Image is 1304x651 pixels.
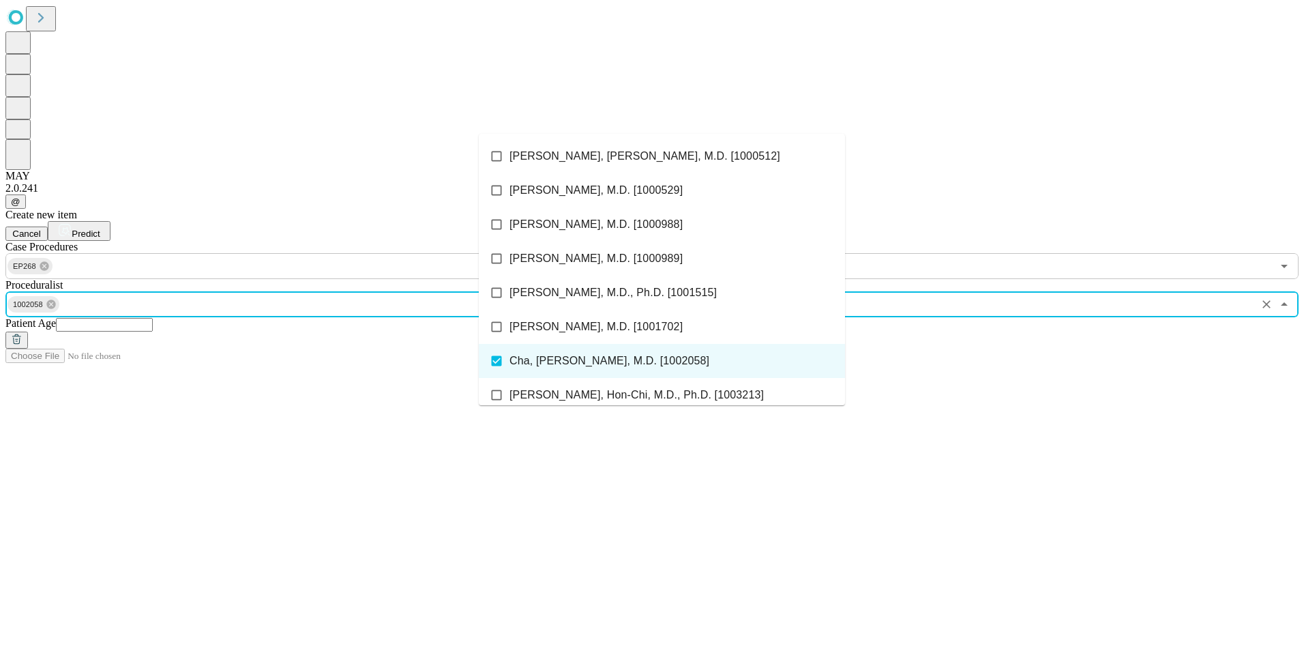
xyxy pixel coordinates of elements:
div: MAY [5,170,1299,182]
span: Cancel [12,229,41,239]
span: Scheduled Procedure [5,241,78,252]
span: [PERSON_NAME], Hon-Chi, M.D., Ph.D. [1003213] [509,387,764,403]
span: [PERSON_NAME], M.D. [1000529] [509,182,683,199]
button: Open [1275,257,1294,276]
span: [PERSON_NAME], M.D., Ph.D. [1001515] [509,285,717,301]
div: EP268 [8,258,53,274]
button: Cancel [5,227,48,241]
span: Patient Age [5,317,56,329]
span: Proceduralist [5,279,63,291]
span: [PERSON_NAME], M.D. [1001702] [509,319,683,335]
button: @ [5,194,26,209]
span: [PERSON_NAME], [PERSON_NAME], M.D. [1000512] [509,148,780,164]
span: [PERSON_NAME], M.D. [1000988] [509,216,683,233]
span: [PERSON_NAME], M.D. [1000989] [509,250,683,267]
span: Cha, [PERSON_NAME], M.D. [1002058] [509,353,709,369]
div: 2.0.241 [5,182,1299,194]
button: Predict [48,221,110,241]
span: Predict [72,229,100,239]
span: 1002058 [8,297,48,313]
span: @ [11,197,20,207]
button: Close [1275,295,1294,314]
button: Clear [1257,295,1276,314]
div: 1002058 [8,296,59,313]
span: EP268 [8,259,42,274]
span: Create new item [5,209,77,220]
